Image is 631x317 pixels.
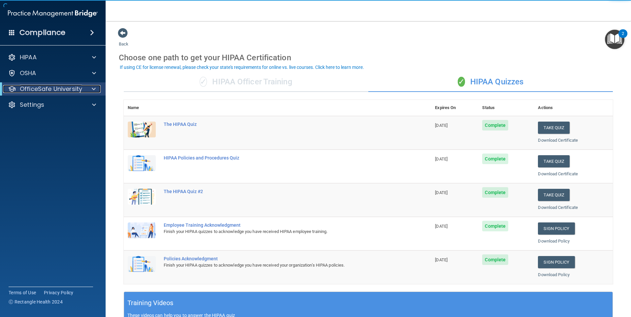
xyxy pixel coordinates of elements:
span: [DATE] [435,257,448,262]
span: ✓ [458,77,465,87]
a: Sign Policy [538,256,575,268]
button: Take Quiz [538,122,570,134]
div: Finish your HIPAA quizzes to acknowledge you have received your organization’s HIPAA policies. [164,261,398,269]
span: [DATE] [435,157,448,161]
div: HIPAA Quizzes [368,72,613,92]
h4: Compliance [19,28,65,37]
a: Sign Policy [538,222,575,235]
span: Complete [482,254,508,265]
a: Download Policy [538,272,570,277]
a: Download Certificate [538,171,578,176]
div: HIPAA Officer Training [124,72,368,92]
p: OfficeSafe University [20,85,82,93]
div: Employee Training Acknowledgment [164,222,398,228]
th: Status [478,100,534,116]
a: Settings [8,101,96,109]
div: Choose one path to get your HIPAA Certification [119,48,618,67]
span: Complete [482,221,508,231]
span: [DATE] [435,123,448,128]
span: Complete [482,154,508,164]
a: OfficeSafe University [8,85,96,93]
a: Download Certificate [538,205,578,210]
button: If using CE for license renewal, please check your state's requirements for online vs. live cours... [119,64,365,71]
a: OSHA [8,69,96,77]
span: Complete [482,187,508,198]
div: The HIPAA Quiz [164,122,398,127]
h5: Training Videos [127,297,174,309]
button: Take Quiz [538,155,570,167]
div: The HIPAA Quiz #2 [164,189,398,194]
img: PMB logo [8,7,98,20]
span: ✓ [200,77,207,87]
button: Take Quiz [538,189,570,201]
a: Download Certificate [538,138,578,143]
div: 2 [622,34,624,42]
span: Ⓒ Rectangle Health 2024 [9,299,63,305]
th: Actions [534,100,613,116]
p: Settings [20,101,44,109]
a: Terms of Use [9,289,36,296]
div: If using CE for license renewal, please check your state's requirements for online vs. live cours... [120,65,364,70]
a: Privacy Policy [44,289,74,296]
div: HIPAA Policies and Procedures Quiz [164,155,398,160]
button: Open Resource Center, 2 new notifications [605,30,624,49]
a: Download Policy [538,239,570,244]
a: Back [119,34,128,46]
th: Expires On [431,100,478,116]
a: HIPAA [8,53,96,61]
th: Name [124,100,160,116]
div: Policies Acknowledgment [164,256,398,261]
p: HIPAA [20,53,37,61]
span: [DATE] [435,224,448,229]
span: Complete [482,120,508,130]
p: OSHA [20,69,36,77]
div: Finish your HIPAA quizzes to acknowledge you have received HIPAA employee training. [164,228,398,236]
span: [DATE] [435,190,448,195]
